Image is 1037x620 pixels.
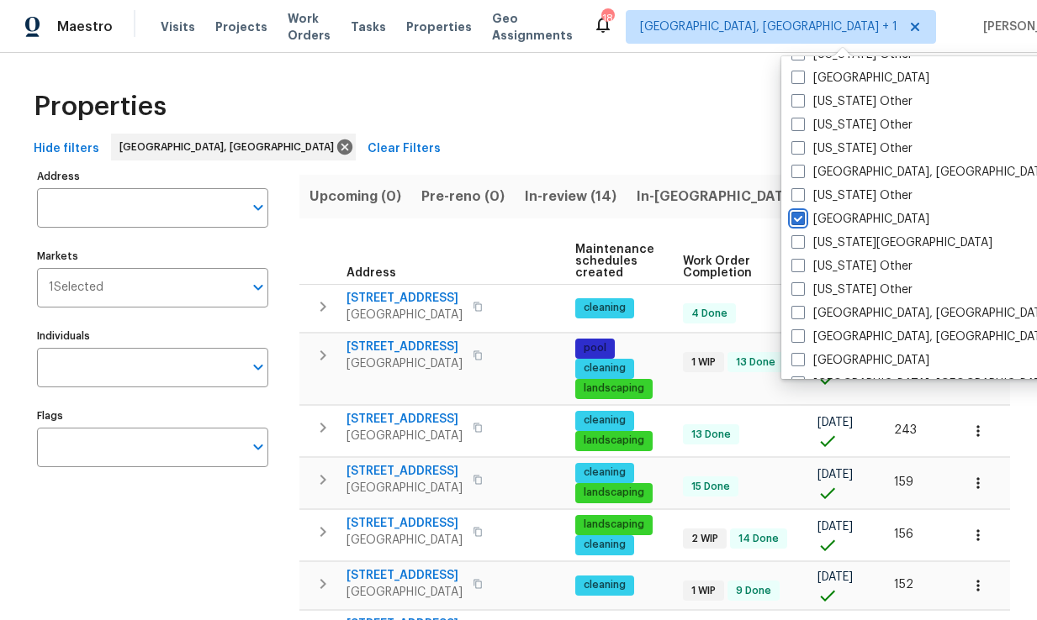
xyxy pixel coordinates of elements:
label: Address [37,171,268,181]
label: [GEOGRAPHIC_DATA] [791,352,929,369]
span: cleaning [577,465,632,480]
button: Hide filters [27,134,106,165]
span: [DATE] [817,417,853,428]
span: 14 Done [732,532,786,546]
label: [US_STATE] Other [791,140,913,157]
label: [US_STATE] Other [791,258,913,275]
span: 13 Done [685,428,738,442]
span: Hide filters [34,139,99,160]
span: landscaping [577,381,651,396]
span: [STREET_ADDRESS] [347,411,463,428]
button: Open [246,276,270,299]
span: 13 Done [729,355,782,370]
span: landscaping [577,433,651,448]
span: cleaning [577,578,632,592]
span: Tasks [351,21,386,33]
label: Flags [37,411,268,421]
span: cleaning [577,413,632,428]
span: pool [577,341,613,355]
span: Pre-reno (0) [421,185,505,208]
span: Visits [161,18,195,35]
span: landscaping [577,518,651,532]
span: [GEOGRAPHIC_DATA] [347,428,463,444]
span: 15 Done [685,480,737,494]
span: 1 Selected [49,281,103,295]
span: In-[GEOGRAPHIC_DATA] (5) [637,185,821,208]
span: 243 [894,424,917,436]
span: In-review (14) [525,185,616,208]
label: [GEOGRAPHIC_DATA] [791,211,929,228]
span: cleaning [577,361,632,376]
span: [STREET_ADDRESS] [347,567,463,584]
span: Maintenance schedules created [575,244,654,279]
span: 9 Done [729,584,778,598]
span: 1 WIP [685,584,722,598]
span: Geo Assignments [492,10,573,44]
button: Clear Filters [361,134,447,165]
label: Markets [37,251,268,261]
label: [US_STATE] Other [791,281,913,298]
span: cleaning [577,538,632,552]
label: [US_STATE] Other [791,117,913,134]
button: Open [246,355,270,379]
span: [DATE] [817,521,853,533]
span: Projects [215,18,267,35]
span: 1 WIP [685,355,722,370]
span: [GEOGRAPHIC_DATA] [347,480,463,497]
label: [US_STATE] Other [791,93,913,110]
span: Upcoming (0) [310,185,401,208]
span: cleaning [577,301,632,315]
span: Work Order Completion [683,255,789,279]
span: 156 [894,528,913,540]
span: [STREET_ADDRESS] [347,290,463,307]
span: 159 [894,476,913,488]
span: Properties [406,18,472,35]
button: Open [246,196,270,219]
label: [US_STATE][GEOGRAPHIC_DATA] [791,234,992,251]
span: [STREET_ADDRESS] [347,339,463,355]
span: 152 [894,579,913,591]
span: [GEOGRAPHIC_DATA], [GEOGRAPHIC_DATA] [119,139,341,155]
label: [GEOGRAPHIC_DATA] [791,70,929,87]
span: landscaping [577,486,651,500]
label: Individuals [37,331,268,341]
span: Address [347,267,396,279]
span: [GEOGRAPHIC_DATA] [347,355,463,372]
span: 2 WIP [685,532,725,546]
span: Work Orders [288,10,331,44]
span: Maestro [57,18,113,35]
span: [GEOGRAPHIC_DATA] [347,532,463,549]
span: Clear Filters [368,139,441,160]
span: [DATE] [817,571,853,583]
button: Open [246,435,270,459]
span: [DATE] [817,469,853,481]
span: Properties [34,98,167,115]
span: [GEOGRAPHIC_DATA] [347,307,463,323]
span: [GEOGRAPHIC_DATA] [347,584,463,601]
span: [STREET_ADDRESS] [347,463,463,480]
div: [GEOGRAPHIC_DATA], [GEOGRAPHIC_DATA] [111,134,356,160]
span: [STREET_ADDRESS] [347,515,463,532]
label: [US_STATE] Other [791,187,913,204]
span: 4 Done [685,307,734,321]
span: [GEOGRAPHIC_DATA], [GEOGRAPHIC_DATA] + 1 [640,18,897,35]
div: 18 [601,10,613,27]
